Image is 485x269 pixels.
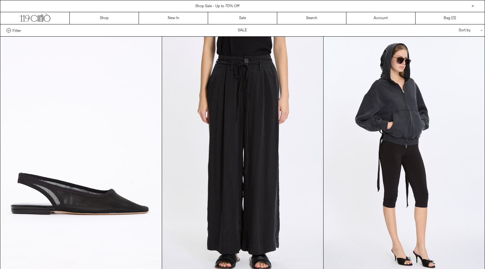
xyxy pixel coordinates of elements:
[452,15,456,21] span: )
[208,12,277,24] a: Sale
[13,28,21,33] span: Filter
[277,12,346,24] a: Search
[195,4,239,9] a: Shop Sale - Up to 70% Off
[346,12,416,24] a: Account
[70,12,139,24] a: Shop
[416,12,485,24] a: Bag ()
[422,24,478,36] div: Sort by
[452,16,455,21] span: 0
[139,12,208,24] a: New In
